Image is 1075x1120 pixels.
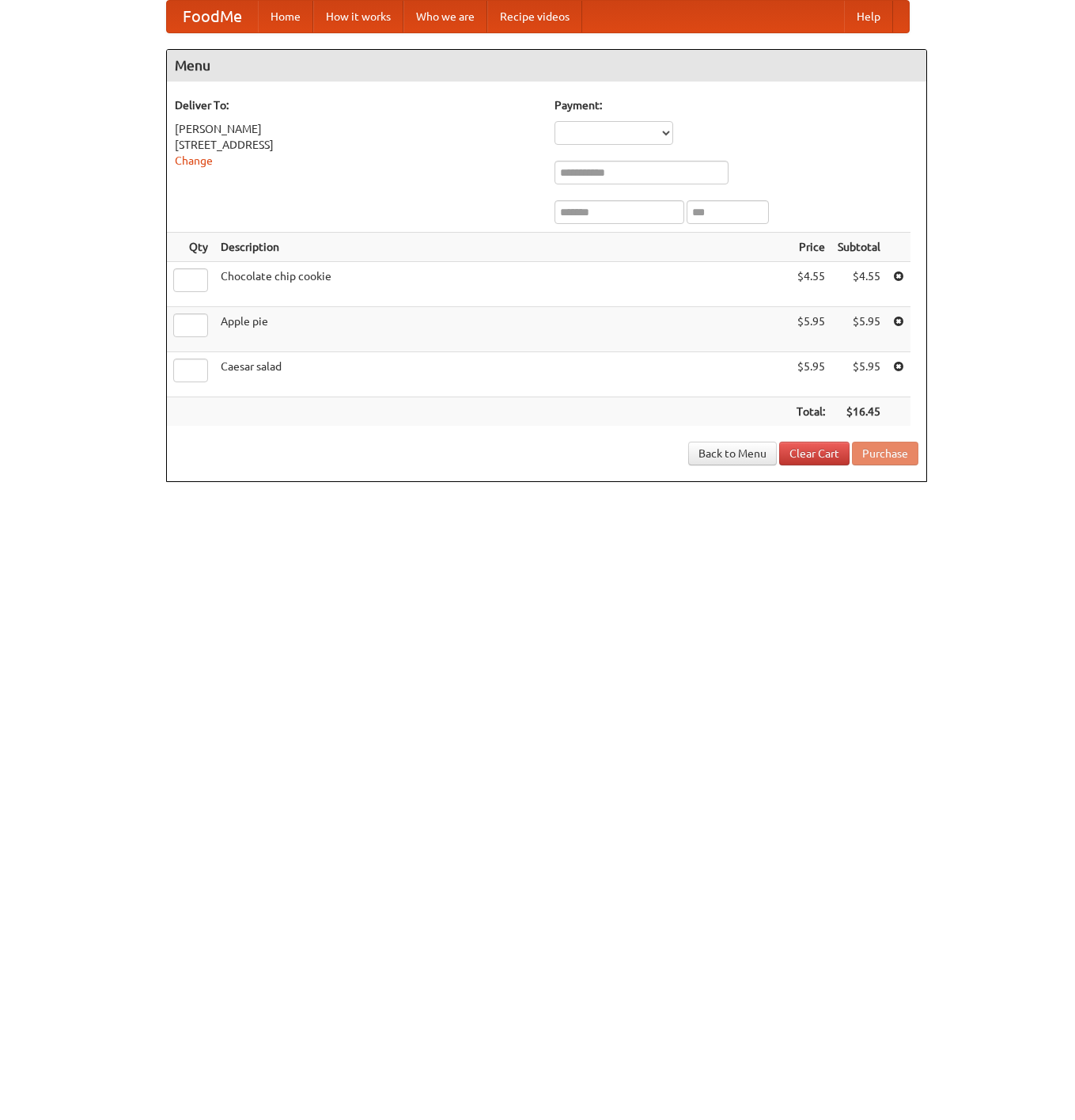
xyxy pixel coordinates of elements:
[831,397,887,427] th: $16.45
[175,154,213,167] a: Change
[175,97,539,113] h5: Deliver To:
[831,307,887,352] td: $5.95
[167,233,214,262] th: Qty
[214,233,790,262] th: Description
[214,262,790,307] td: Chocolate chip cookie
[258,1,313,32] a: Home
[790,262,831,307] td: $4.55
[790,397,831,427] th: Total:
[831,262,887,307] td: $4.55
[214,307,790,352] td: Apple pie
[831,233,887,262] th: Subtotal
[779,442,850,465] a: Clear Cart
[844,1,893,32] a: Help
[852,442,918,465] button: Purchase
[487,1,582,32] a: Recipe videos
[790,307,831,352] td: $5.95
[831,352,887,397] td: $5.95
[403,1,487,32] a: Who we are
[167,1,258,32] a: FoodMe
[688,442,777,465] a: Back to Menu
[790,352,831,397] td: $5.95
[790,233,831,262] th: Price
[175,121,539,137] div: [PERSON_NAME]
[175,137,539,153] div: [STREET_ADDRESS]
[214,352,790,397] td: Caesar salad
[167,50,926,82] h4: Menu
[555,97,918,113] h5: Payment:
[313,1,403,32] a: How it works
